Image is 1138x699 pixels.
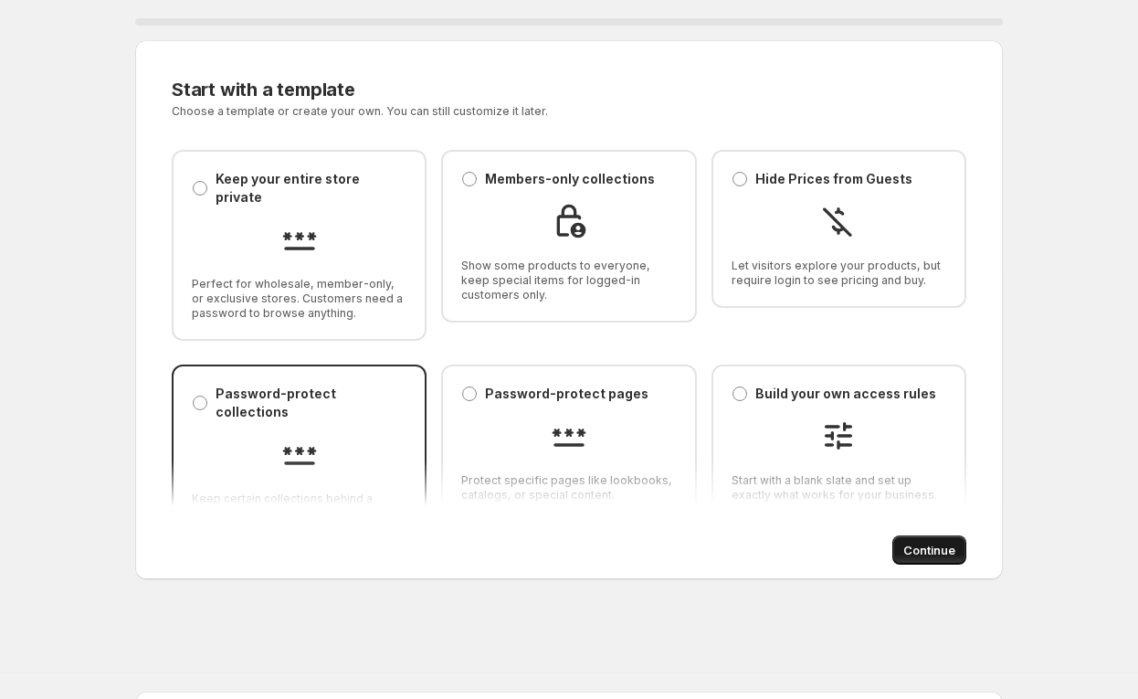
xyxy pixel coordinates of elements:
img: Members-only collections [551,203,587,239]
img: Hide Prices from Guests [820,203,857,239]
span: Keep certain collections behind a password while the rest of your store is open. [192,492,406,535]
p: Choose a template or create your own. You can still customize it later. [172,104,750,119]
p: Build your own access rules [755,385,936,403]
p: Members-only collections [485,170,655,188]
img: Password-protect pages [551,418,587,454]
span: Let visitors explore your products, but require login to see pricing and buy. [732,259,946,288]
p: Hide Prices from Guests [755,170,912,188]
p: Keep your entire store private [216,170,406,207]
span: Continue [903,541,955,559]
span: Show some products to everyone, keep special items for logged-in customers only. [461,259,676,302]
p: Password-protect collections [216,385,406,421]
img: Keep your entire store private [281,221,318,258]
span: Perfect for wholesale, member-only, or exclusive stores. Customers need a password to browse anyt... [192,277,406,321]
span: Start with a template [172,79,355,101]
span: Start with a blank slate and set up exactly what works for your business. [732,473,946,503]
p: Password-protect pages [485,385,648,403]
button: Continue [892,535,966,565]
img: Build your own access rules [820,418,857,454]
span: Protect specific pages like lookbooks, catalogs, or special content. [461,473,676,503]
img: Password-protect collections [281,436,318,472]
